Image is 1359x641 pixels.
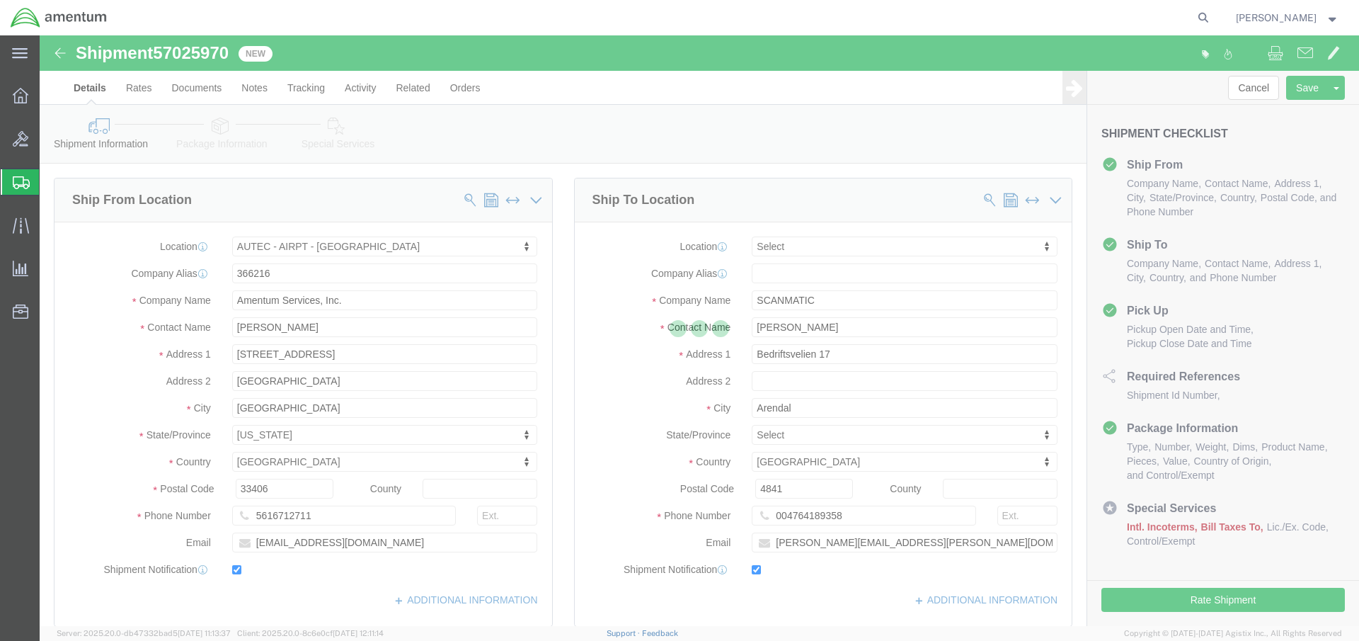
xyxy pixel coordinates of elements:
span: Copyright © [DATE]-[DATE] Agistix Inc., All Rights Reserved [1124,628,1342,640]
img: logo [10,7,108,28]
a: Feedback [642,629,678,637]
span: Craig Mitchell [1236,10,1317,25]
span: [DATE] 12:11:14 [333,629,384,637]
span: [DATE] 11:13:37 [178,629,231,637]
span: Server: 2025.20.0-db47332bad5 [57,629,231,637]
a: Support [607,629,642,637]
button: [PERSON_NAME] [1235,9,1340,26]
span: Client: 2025.20.0-8c6e0cf [237,629,384,637]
